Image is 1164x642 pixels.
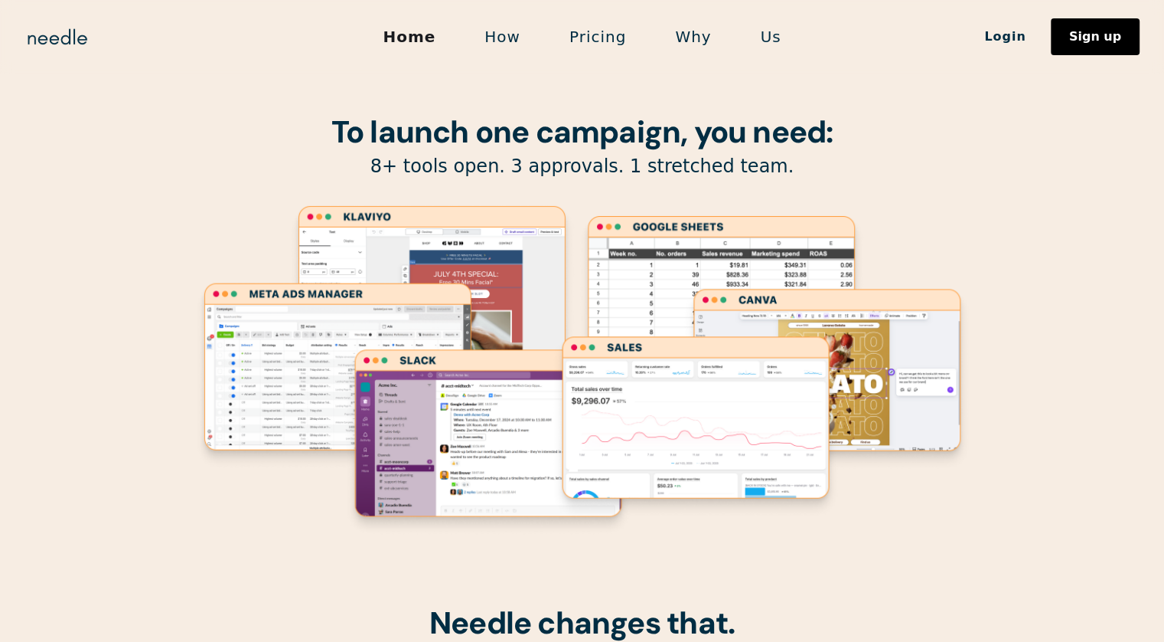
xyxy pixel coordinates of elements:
p: 8+ tools open. 3 approvals. 1 stretched team. [192,155,973,179]
a: Us [736,21,806,53]
strong: To launch one campaign, you need: [331,112,833,152]
a: Pricing [545,21,650,53]
a: How [460,21,545,53]
div: Sign up [1069,31,1121,43]
a: Login [960,24,1051,50]
a: Home [358,21,460,53]
a: Sign up [1051,18,1140,55]
a: Why [650,21,735,53]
